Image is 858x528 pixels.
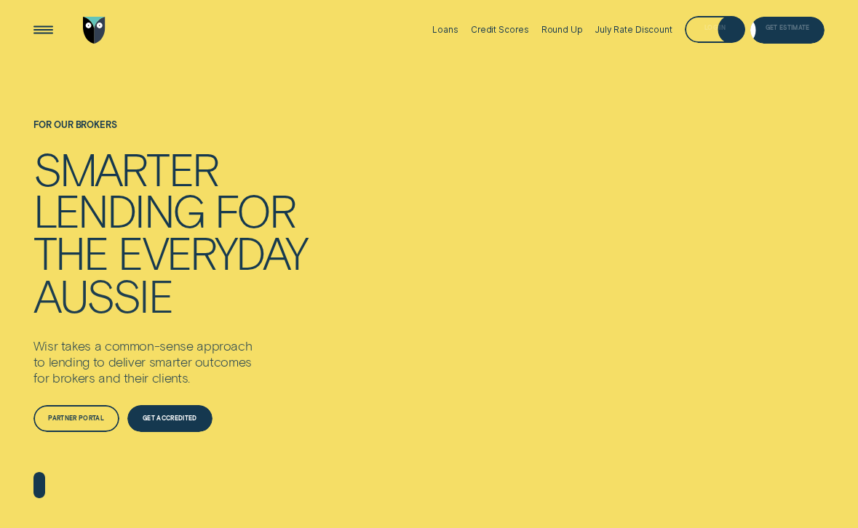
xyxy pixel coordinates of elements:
h4: Smarter lending for the everyday Aussie [33,148,307,316]
button: Log in [685,16,745,43]
a: Get Estimate [750,17,825,44]
div: Loans [432,25,458,35]
div: lending [33,189,204,231]
h1: For Our Brokers [33,120,307,148]
p: Wisr takes a common-sense approach to lending to deliver smarter outcomes for brokers and their c... [33,337,295,386]
button: Open Menu [30,17,57,44]
div: Log in [704,25,726,30]
div: Smarter [33,148,218,190]
div: Aussie [33,274,172,316]
a: Get Accredited [127,405,212,432]
img: Wisr [83,17,106,44]
div: the [33,232,108,274]
div: Credit Scores [471,25,528,35]
div: everyday [118,232,307,274]
div: Round Up [541,25,583,35]
a: Partner Portal [33,405,119,432]
div: July Rate Discount [595,25,672,35]
div: for [215,189,295,231]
